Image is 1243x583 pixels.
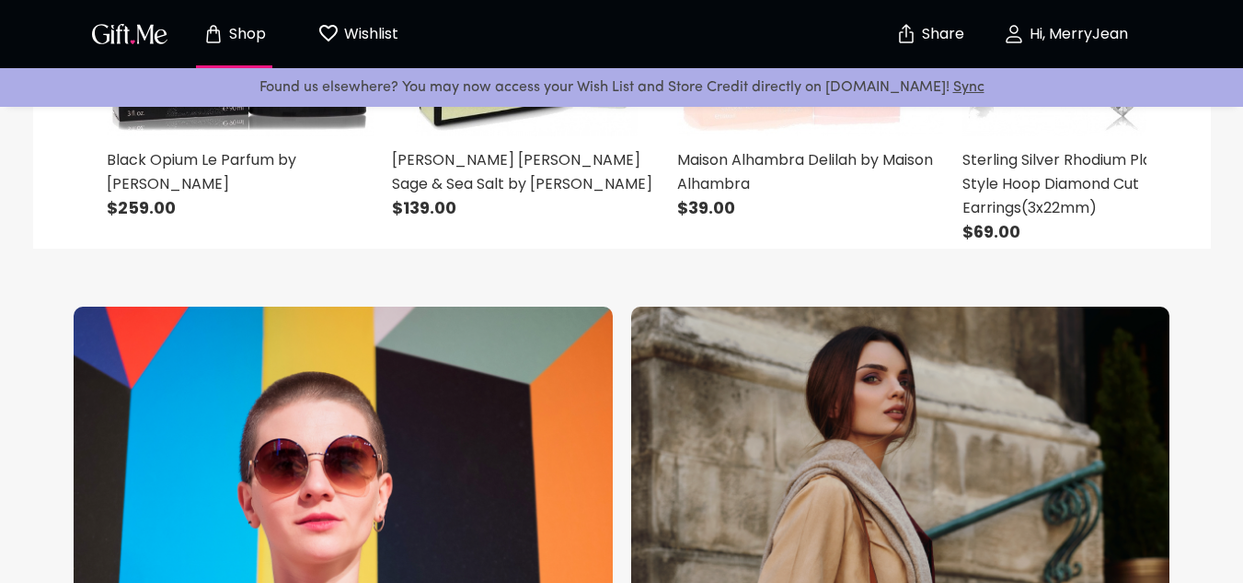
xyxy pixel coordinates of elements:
img: secure [895,23,917,45]
p: Hi, MerryJean [1025,27,1128,42]
button: Store page [184,5,285,64]
p: Sterling Silver Rhodium Plated Heart Style Hoop Diamond Cut Earrings(3x22mm) [962,148,1229,220]
button: Wishlist page [307,5,409,64]
a: Sync [953,80,984,95]
p: Shop [224,27,266,42]
p: Wishlist [340,22,398,46]
p: $39.00 [677,196,944,220]
p: Black Opium Le Parfum by [PERSON_NAME] [107,148,374,196]
p: $139.00 [392,196,659,220]
p: Found us elsewhere? You may now access your Wish List and Store Credit directly on [DOMAIN_NAME]! [15,76,1228,99]
img: GiftMe Logo [88,20,171,47]
p: Share [917,27,964,42]
button: Hi, MerryJean [973,5,1157,64]
p: Maison Alhambra Delilah by Maison Alhambra [677,148,944,196]
button: GiftMe Logo [86,23,173,45]
button: Share [898,2,962,66]
p: $259.00 [107,196,374,220]
p: [PERSON_NAME] [PERSON_NAME] Sage & Sea Salt by [PERSON_NAME] [392,148,659,196]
